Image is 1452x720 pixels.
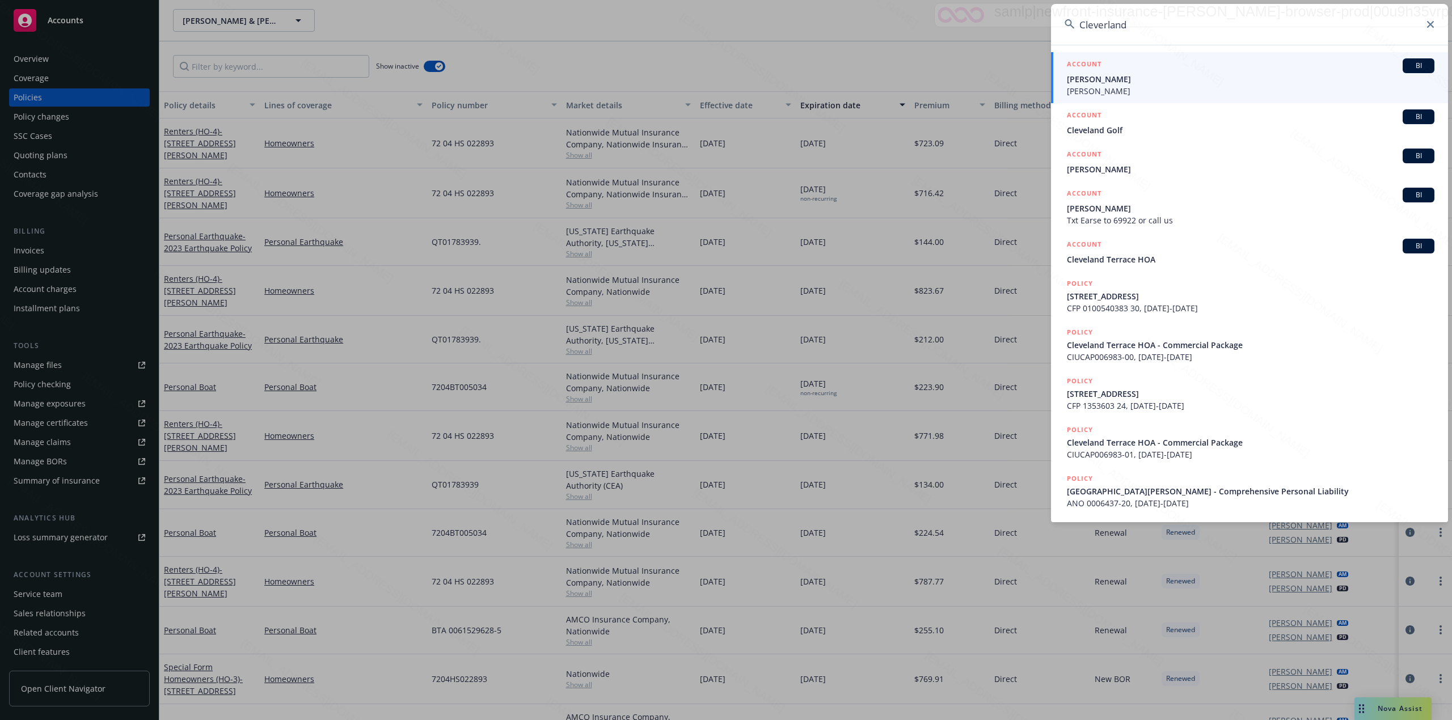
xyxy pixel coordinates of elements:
[1051,418,1448,467] a: POLICYCleveland Terrace HOA - Commercial PackageCIUCAP006983-01, [DATE]-[DATE]
[1051,181,1448,232] a: ACCOUNTBI[PERSON_NAME]Txt Earse to 69922 or call us
[1067,400,1434,412] span: CFP 1353603 24, [DATE]-[DATE]
[1067,124,1434,136] span: Cleveland Golf
[1067,253,1434,265] span: Cleveland Terrace HOA
[1051,103,1448,142] a: ACCOUNTBICleveland Golf
[1067,73,1434,85] span: [PERSON_NAME]
[1051,467,1448,515] a: POLICY[GEOGRAPHIC_DATA][PERSON_NAME] - Comprehensive Personal LiabilityANO 0006437-20, [DATE]-[DATE]
[1067,163,1434,175] span: [PERSON_NAME]
[1067,290,1434,302] span: [STREET_ADDRESS]
[1051,142,1448,181] a: ACCOUNTBI[PERSON_NAME]
[1067,58,1101,72] h5: ACCOUNT
[1051,232,1448,272] a: ACCOUNTBICleveland Terrace HOA
[1067,497,1434,509] span: ANO 0006437-20, [DATE]-[DATE]
[1407,241,1430,251] span: BI
[1407,61,1430,71] span: BI
[1067,375,1093,387] h5: POLICY
[1067,339,1434,351] span: Cleveland Terrace HOA - Commercial Package
[1067,485,1434,497] span: [GEOGRAPHIC_DATA][PERSON_NAME] - Comprehensive Personal Liability
[1067,85,1434,97] span: [PERSON_NAME]
[1051,272,1448,320] a: POLICY[STREET_ADDRESS]CFP 0100540383 30, [DATE]-[DATE]
[1067,149,1101,162] h5: ACCOUNT
[1407,112,1430,122] span: BI
[1067,351,1434,363] span: CIUCAP006983-00, [DATE]-[DATE]
[1051,52,1448,103] a: ACCOUNTBI[PERSON_NAME][PERSON_NAME]
[1051,320,1448,369] a: POLICYCleveland Terrace HOA - Commercial PackageCIUCAP006983-00, [DATE]-[DATE]
[1407,190,1430,200] span: BI
[1067,388,1434,400] span: [STREET_ADDRESS]
[1067,448,1434,460] span: CIUCAP006983-01, [DATE]-[DATE]
[1067,214,1434,226] span: Txt Earse to 69922 or call us
[1067,473,1093,484] h5: POLICY
[1067,188,1101,201] h5: ACCOUNT
[1067,302,1434,314] span: CFP 0100540383 30, [DATE]-[DATE]
[1067,202,1434,214] span: [PERSON_NAME]
[1067,437,1434,448] span: Cleveland Terrace HOA - Commercial Package
[1067,327,1093,338] h5: POLICY
[1051,4,1448,45] input: Search...
[1067,239,1101,252] h5: ACCOUNT
[1067,278,1093,289] h5: POLICY
[1067,109,1101,123] h5: ACCOUNT
[1067,424,1093,435] h5: POLICY
[1407,151,1430,161] span: BI
[1051,369,1448,418] a: POLICY[STREET_ADDRESS]CFP 1353603 24, [DATE]-[DATE]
